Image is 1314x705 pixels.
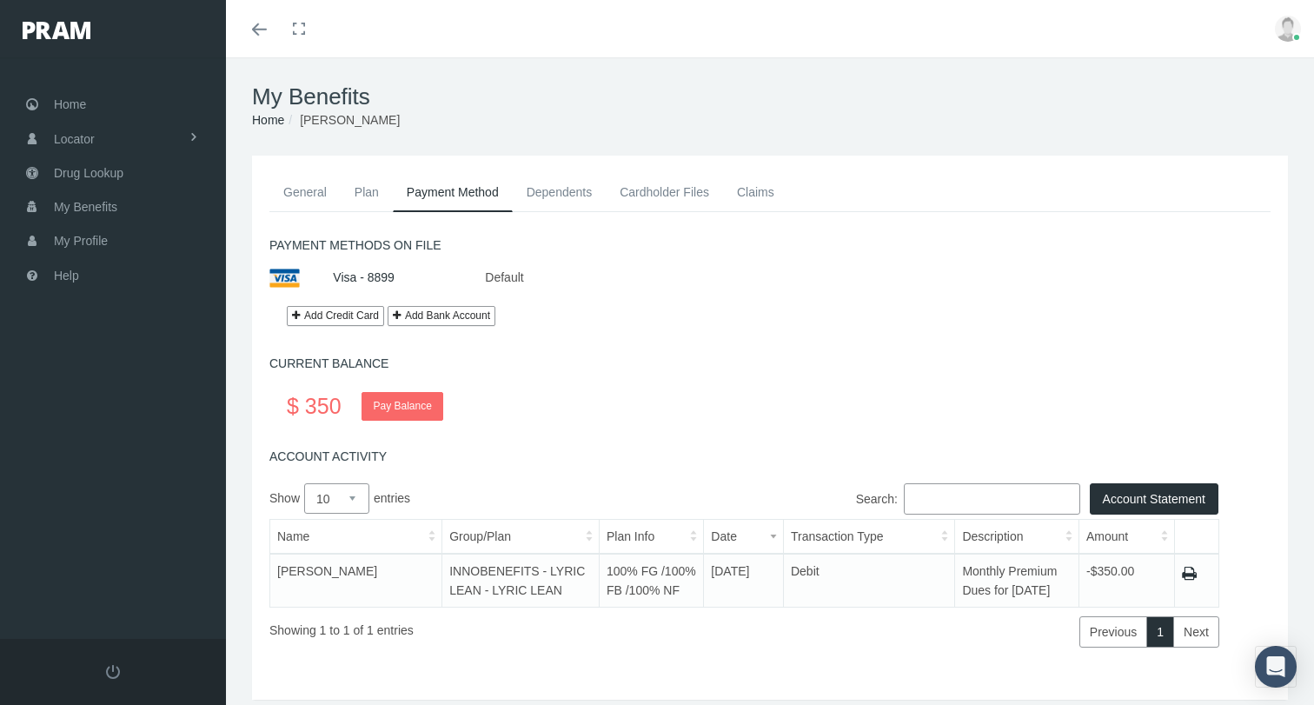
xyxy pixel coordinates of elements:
[599,519,703,554] th: Plan Info: activate to sort column ascending
[1086,564,1134,578] span: -$350.00
[904,483,1080,515] input: Search:
[607,564,696,597] span: 100% FG /100% FB /100% NF
[270,519,442,554] th: Name: activate to sort column ascending
[362,392,442,421] a: Pay Balance
[54,259,79,292] span: Help
[449,564,585,597] span: INNOBENEFITS - LYRIC LEAN - LYRIC LEAN
[388,306,495,326] button: Add Bank Account
[711,564,749,578] span: [DATE]
[269,356,1271,371] h5: CURRENT BALANCE
[962,564,1057,597] span: Monthly Premium Dues for [DATE]
[744,483,1079,515] label: Search:
[269,449,1271,464] h5: ACCOUNT ACTIVITY
[252,83,1288,110] h1: My Benefits
[1275,16,1301,42] img: user-placeholder.jpg
[1078,519,1174,554] th: Amount: activate to sort column ascending
[287,394,342,418] span: $ 350
[300,113,400,127] span: [PERSON_NAME]
[1090,483,1218,515] button: Account Statement
[791,564,820,578] span: Debit
[606,173,723,211] a: Cardholder Files
[269,483,744,514] label: Show entries
[287,306,384,326] a: Add Credit Card
[393,173,513,212] a: Payment Method
[472,263,522,293] div: Default
[341,173,393,211] a: Plan
[54,88,86,121] span: Home
[269,269,300,288] img: visa.png
[54,123,95,156] span: Locator
[723,173,788,211] a: Claims
[54,190,117,223] span: My Benefits
[54,224,108,257] span: My Profile
[252,113,284,127] a: Home
[1079,616,1147,648] a: Previous
[704,519,784,554] th: Date: activate to sort column ascending
[333,270,395,284] a: Visa - 8899
[1255,646,1297,688] div: Open Intercom Messenger
[442,519,600,554] th: Group/Plan: activate to sort column ascending
[304,483,369,514] select: Showentries
[269,173,341,211] a: General
[54,156,123,190] span: Drug Lookup
[1146,616,1174,648] a: 1
[783,519,954,554] th: Transaction Type: activate to sort column ascending
[269,238,1271,253] h5: PAYMENT METHODS ON FILE
[513,173,607,211] a: Dependents
[277,564,377,578] span: [PERSON_NAME]
[955,519,1079,554] th: Description: activate to sort column ascending
[23,22,90,39] img: PRAM_20_x_78.png
[1182,565,1197,582] a: Print
[1173,616,1219,648] a: Next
